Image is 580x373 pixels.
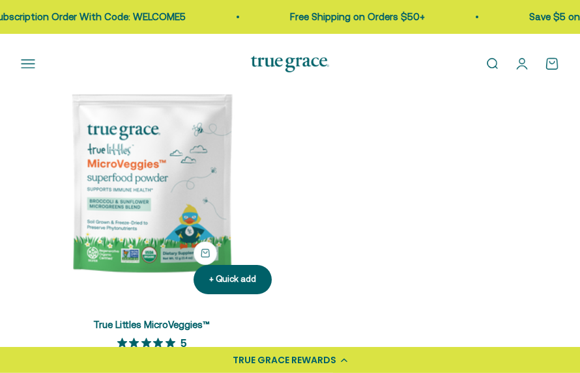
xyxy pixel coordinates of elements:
a: True Littles MicroVeggies™ [93,319,210,330]
button: + Quick add [194,265,272,294]
a: Free Shipping on Orders $50+ [289,11,424,22]
div: TRUE GRACE REWARDS [233,353,336,367]
p: 5 [181,336,186,349]
img: Kids Daily Superfood for Immune Health* Easy way for kids to get more greens in their diet Regene... [21,44,282,305]
div: + Quick add [209,273,256,286]
span: 5 out 5 stars rating in total 3 reviews [117,333,181,352]
button: + Quick add [194,242,217,265]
